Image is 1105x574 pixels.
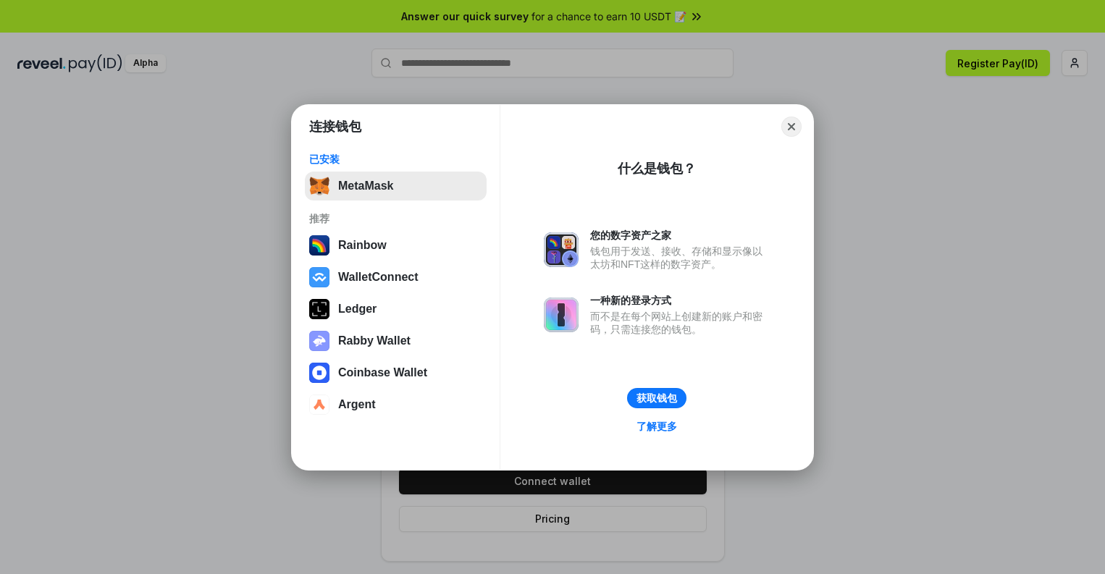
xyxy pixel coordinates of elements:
button: MetaMask [305,172,487,201]
div: Argent [338,398,376,411]
div: 而不是在每个网站上创建新的账户和密码，只需连接您的钱包。 [590,310,770,336]
div: MetaMask [338,180,393,193]
div: WalletConnect [338,271,419,284]
img: svg+xml,%3Csvg%20width%3D%2228%22%20height%3D%2228%22%20viewBox%3D%220%200%2028%2028%22%20fill%3D... [309,363,329,383]
div: Coinbase Wallet [338,366,427,379]
button: Rabby Wallet [305,326,487,355]
div: 您的数字资产之家 [590,229,770,242]
div: Rabby Wallet [338,334,411,347]
div: 获取钱包 [636,392,677,405]
div: 了解更多 [636,420,677,433]
button: Close [781,117,802,137]
a: 了解更多 [628,417,686,436]
button: Rainbow [305,231,487,260]
button: Ledger [305,295,487,324]
button: Argent [305,390,487,419]
div: 钱包用于发送、接收、存储和显示像以太坊和NFT这样的数字资产。 [590,245,770,271]
div: 推荐 [309,212,482,225]
button: 获取钱包 [627,388,686,408]
div: 什么是钱包？ [618,160,696,177]
div: Rainbow [338,239,387,252]
img: svg+xml,%3Csvg%20width%3D%2228%22%20height%3D%2228%22%20viewBox%3D%220%200%2028%2028%22%20fill%3D... [309,394,329,415]
img: svg+xml,%3Csvg%20xmlns%3D%22http%3A%2F%2Fwww.w3.org%2F2000%2Fsvg%22%20fill%3D%22none%22%20viewBox... [544,297,579,332]
img: svg+xml,%3Csvg%20xmlns%3D%22http%3A%2F%2Fwww.w3.org%2F2000%2Fsvg%22%20fill%3D%22none%22%20viewBox... [544,232,579,267]
img: svg+xml,%3Csvg%20width%3D%22120%22%20height%3D%22120%22%20viewBox%3D%220%200%20120%20120%22%20fil... [309,235,329,256]
button: Coinbase Wallet [305,358,487,387]
h1: 连接钱包 [309,118,361,135]
img: svg+xml,%3Csvg%20fill%3D%22none%22%20height%3D%2233%22%20viewBox%3D%220%200%2035%2033%22%20width%... [309,176,329,196]
div: Ledger [338,303,377,316]
button: WalletConnect [305,263,487,292]
img: svg+xml,%3Csvg%20xmlns%3D%22http%3A%2F%2Fwww.w3.org%2F2000%2Fsvg%22%20fill%3D%22none%22%20viewBox... [309,331,329,351]
img: svg+xml,%3Csvg%20width%3D%2228%22%20height%3D%2228%22%20viewBox%3D%220%200%2028%2028%22%20fill%3D... [309,267,329,287]
img: svg+xml,%3Csvg%20xmlns%3D%22http%3A%2F%2Fwww.w3.org%2F2000%2Fsvg%22%20width%3D%2228%22%20height%3... [309,299,329,319]
div: 一种新的登录方式 [590,294,770,307]
div: 已安装 [309,153,482,166]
